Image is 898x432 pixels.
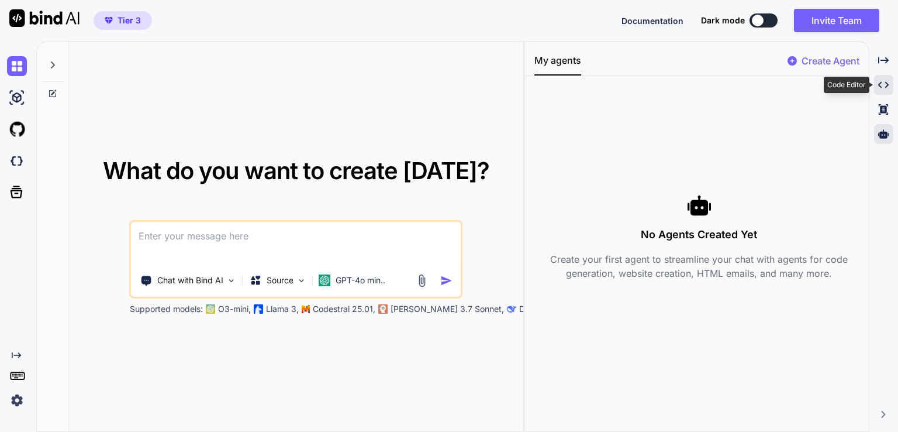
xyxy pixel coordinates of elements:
[7,151,27,171] img: darkCloudIdeIcon
[391,303,504,315] p: [PERSON_NAME] 3.7 Sonnet,
[534,53,581,76] button: My agents
[266,303,299,315] p: Llama 3,
[7,88,27,108] img: ai-studio
[794,9,879,32] button: Invite Team
[218,303,251,315] p: O3-mini,
[802,54,859,68] p: Create Agent
[824,77,869,93] div: Code Editor
[319,275,331,286] img: GPT-4o mini
[534,227,864,243] h3: No Agents Created Yet
[130,303,203,315] p: Supported models:
[313,303,375,315] p: Codestral 25.01,
[206,304,216,314] img: GPT-4
[103,156,489,185] span: What do you want to create [DATE]?
[507,304,517,314] img: claude
[336,275,385,286] p: GPT-4o min..
[9,9,80,27] img: Bind AI
[94,11,152,30] button: premiumTier 3
[621,16,683,26] span: Documentation
[621,15,683,27] button: Documentation
[534,252,864,280] p: Create your first agent to streamline your chat with agents for code generation, website creation...
[379,304,388,314] img: claude
[227,276,237,286] img: Pick Tools
[297,276,307,286] img: Pick Models
[105,17,113,24] img: premium
[118,15,141,26] span: Tier 3
[302,305,310,313] img: Mistral-AI
[267,275,293,286] p: Source
[519,303,569,315] p: Deepseek R1
[7,119,27,139] img: githubLight
[157,275,223,286] p: Chat with Bind AI
[440,275,453,287] img: icon
[254,304,264,314] img: Llama2
[7,56,27,76] img: chat
[415,274,429,287] img: attachment
[701,15,745,26] span: Dark mode
[7,390,27,410] img: settings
